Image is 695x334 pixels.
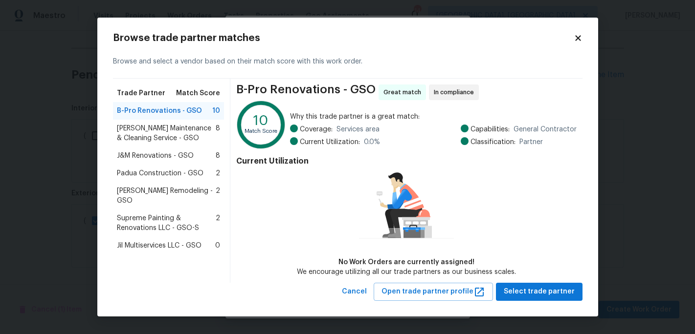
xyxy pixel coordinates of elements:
span: 2 [216,168,220,178]
span: 2 [216,186,220,206]
span: Supreme Painting & Renovations LLC - GSO-S [117,213,216,233]
div: No Work Orders are currently assigned! [297,257,516,267]
span: In compliance [434,87,478,97]
span: Open trade partner profile [381,286,485,298]
span: Why this trade partner is a great match: [290,112,577,122]
button: Open trade partner profile [374,283,493,301]
span: 2 [216,213,220,233]
span: J&M Renovations - GSO [117,151,194,161]
text: 10 [254,114,269,127]
span: 0.0 % [364,137,380,147]
button: Cancel [338,283,371,301]
h2: Browse trade partner matches [113,33,574,43]
span: Select trade partner [504,286,575,298]
span: Great match [383,87,425,97]
div: We encourage utilizing all our trade partners as our business scales. [297,267,516,277]
span: Capabilities: [471,125,510,134]
span: 8 [216,151,220,161]
span: Current Utilization: [300,137,360,147]
span: Match Score [176,88,220,98]
span: B-Pro Renovations - GSO [117,106,202,116]
span: Trade Partner [117,88,165,98]
h4: Current Utilization [236,156,576,166]
div: Browse and select a vendor based on their match score with this work order. [113,45,583,79]
span: 0 [215,241,220,250]
span: General Contractor [514,125,577,134]
span: Coverage: [300,125,333,134]
button: Select trade partner [496,283,583,301]
span: 8 [216,124,220,143]
span: [PERSON_NAME] Maintenance & Cleaning Service - GSO [117,124,216,143]
span: [PERSON_NAME] Remodeling - GSO [117,186,216,206]
span: Partner [519,137,543,147]
span: Cancel [342,286,367,298]
span: 10 [212,106,220,116]
span: Classification: [471,137,516,147]
span: Padua Construction - GSO [117,168,203,178]
text: Match Score [245,129,278,134]
span: Jil Multiservices LLC - GSO [117,241,202,250]
span: B-Pro Renovations - GSO [236,84,376,100]
span: Services area [336,125,380,134]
